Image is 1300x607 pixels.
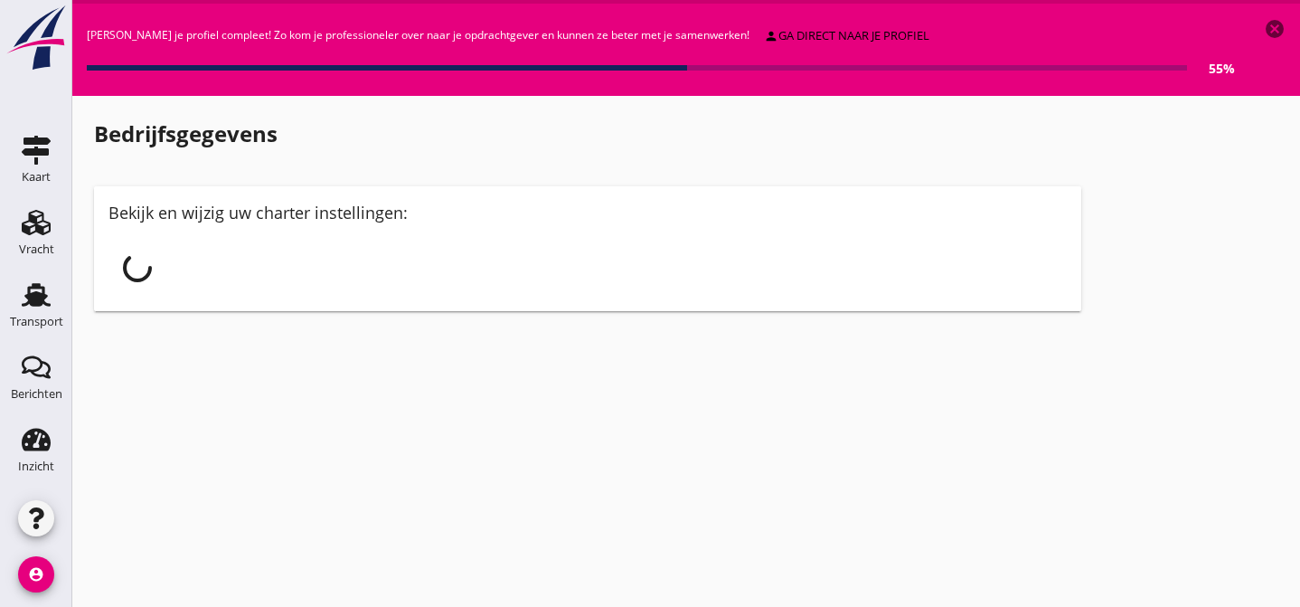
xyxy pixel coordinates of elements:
[22,171,51,183] div: Kaart
[764,27,929,45] div: ga direct naar je profiel
[11,388,62,400] div: Berichten
[18,460,54,472] div: Inzicht
[108,201,1067,225] div: Bekijk en wijzig uw charter instellingen:
[94,118,1081,150] h1: Bedrijfsgegevens
[757,24,937,49] a: ga direct naar je profiel
[87,18,1235,81] div: [PERSON_NAME] je profiel compleet! Zo kom je professioneler over naar je opdrachtgever en kunnen ...
[1264,18,1286,40] i: cancel
[19,243,54,255] div: Vracht
[764,29,778,43] i: person
[1187,59,1235,78] div: 55%
[10,316,63,327] div: Transport
[4,5,69,71] img: logo-small.a267ee39.svg
[18,556,54,593] i: account_circle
